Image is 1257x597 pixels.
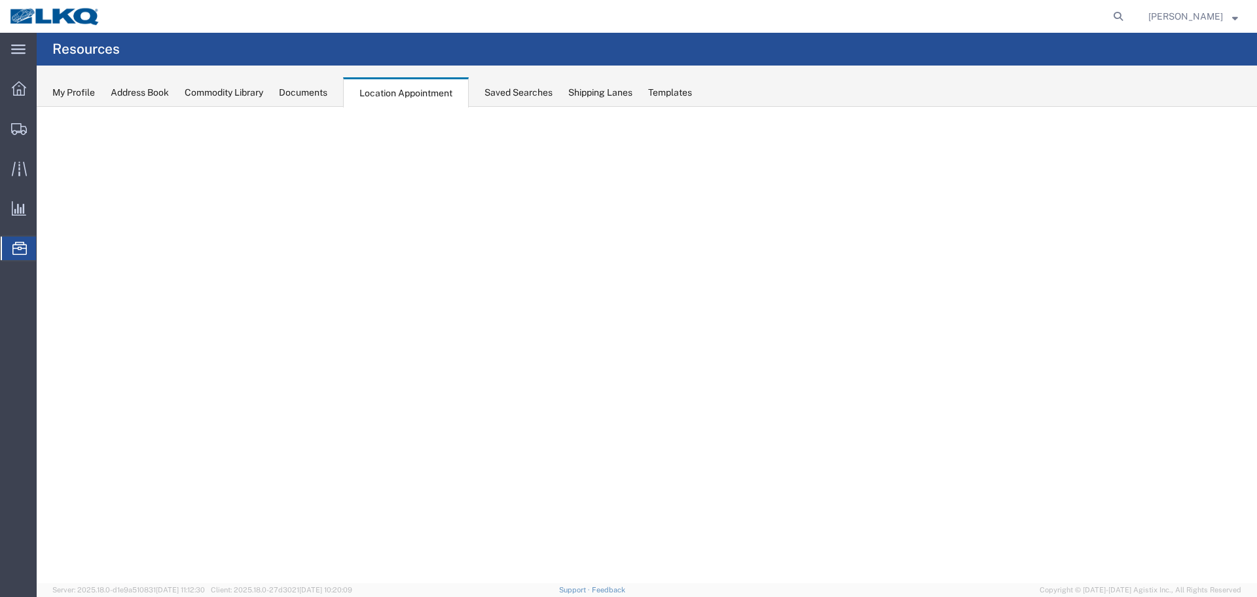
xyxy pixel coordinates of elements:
span: [DATE] 11:12:30 [156,586,205,594]
div: My Profile [52,86,95,100]
div: Documents [279,86,327,100]
div: Location Appointment [343,77,469,107]
div: Templates [648,86,692,100]
span: Server: 2025.18.0-d1e9a510831 [52,586,205,594]
iframe: FS Legacy Container [37,107,1257,583]
span: Client: 2025.18.0-27d3021 [211,586,352,594]
span: William Haney [1148,9,1223,24]
div: Shipping Lanes [568,86,632,100]
div: Commodity Library [185,86,263,100]
button: [PERSON_NAME] [1148,9,1239,24]
div: Saved Searches [484,86,553,100]
div: Address Book [111,86,169,100]
a: Feedback [592,586,625,594]
img: logo [9,7,101,26]
span: Copyright © [DATE]-[DATE] Agistix Inc., All Rights Reserved [1040,585,1241,596]
a: Support [559,586,592,594]
span: [DATE] 10:20:09 [299,586,352,594]
h4: Resources [52,33,120,66]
